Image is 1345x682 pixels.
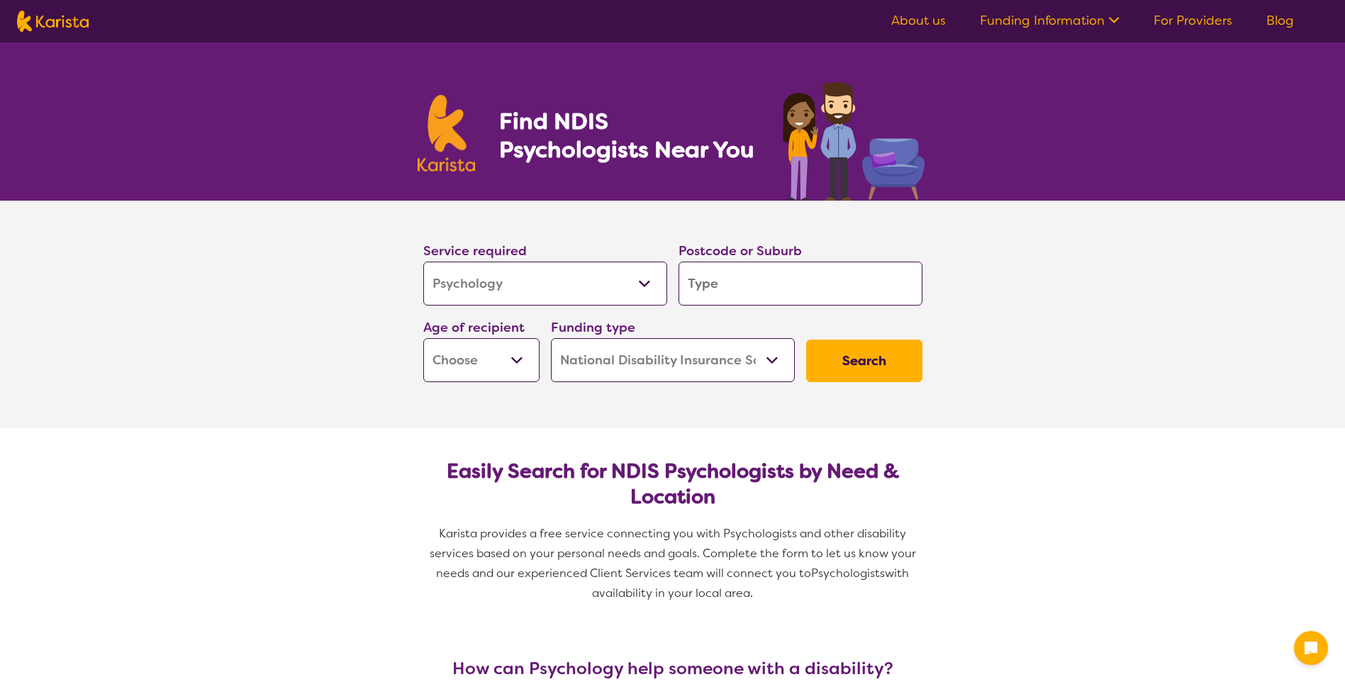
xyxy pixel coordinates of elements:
label: Service required [423,242,527,259]
label: Age of recipient [423,319,525,336]
img: Karista logo [418,95,476,172]
span: Psychologists [811,566,885,581]
label: Postcode or Suburb [679,242,802,259]
input: Type [679,262,922,306]
img: psychology [778,77,928,201]
button: Search [806,340,922,382]
h3: How can Psychology help someone with a disability? [418,659,928,678]
h2: Easily Search for NDIS Psychologists by Need & Location [435,459,911,510]
img: Karista logo [17,11,89,32]
a: Funding Information [980,12,1120,29]
label: Funding type [551,319,635,336]
span: Karista provides a free service connecting you with Psychologists and other disability services b... [430,526,919,581]
a: Blog [1266,12,1294,29]
h1: Find NDIS Psychologists Near You [499,107,761,164]
a: For Providers [1154,12,1232,29]
a: About us [891,12,946,29]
